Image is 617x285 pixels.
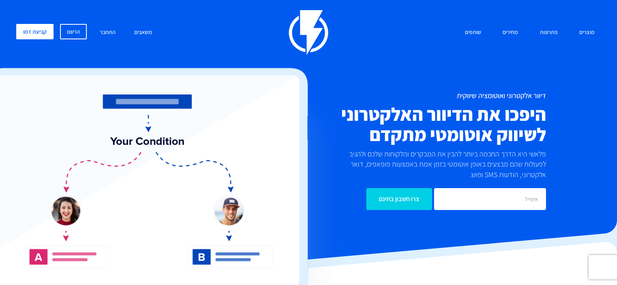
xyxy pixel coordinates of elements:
a: קביעת דמו [16,24,54,39]
a: פתרונות [534,24,564,41]
a: מחירים [497,24,524,41]
h1: דיוור אלקטרוני ואוטומציה שיווקית [266,92,546,100]
input: אימייל [434,188,546,210]
p: פלאשי היא הדרך החכמה ביותר להבין את המבקרים והלקוחות שלכם ולהגיב לפעולות שהם מבצעים באופן אוטומטי... [339,149,546,180]
a: שותפים [459,24,487,41]
input: צרו חשבון בחינם [366,188,432,210]
a: הרשם [60,24,87,39]
a: מוצרים [573,24,601,41]
a: משאבים [128,24,158,41]
a: התחבר [94,24,122,41]
h2: היפכו את הדיוור האלקטרוני לשיווק אוטומטי מתקדם [266,104,546,144]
